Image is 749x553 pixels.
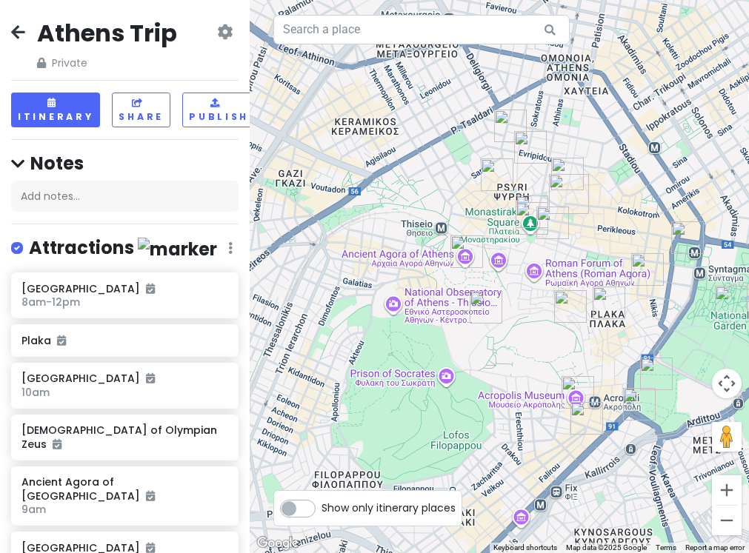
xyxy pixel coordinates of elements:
div: Avli [514,131,547,164]
img: Google [253,534,302,553]
div: Acropolis Museum [562,376,594,409]
button: Map camera controls [712,369,742,398]
div: Syntagma Square [671,221,704,254]
div: Coco-Mat Athens BC [570,402,603,435]
div: Temple of Olympian Zeus [640,358,673,390]
button: Zoom in [712,475,742,505]
div: Falafellas (Athens) [551,158,584,190]
i: Added to itinerary [146,373,155,383]
span: Private [37,55,177,71]
div: Monastiraki Square [516,202,548,235]
h6: Plaka [21,334,227,347]
div: Add notes... [11,181,239,212]
span: Show only itinerary places [322,500,456,516]
div: Ermou 82 [516,195,548,228]
h4: Notes [11,152,239,175]
i: Added to itinerary [146,284,155,294]
button: Publish [182,93,256,127]
div: O Thanasis [536,207,569,239]
a: Open this area in Google Maps (opens a new window) [253,534,302,553]
button: Zoom out [712,506,742,535]
button: Keyboard shortcuts [493,543,557,553]
div: Plaka [593,286,625,319]
span: 9am [21,502,46,517]
i: Added to itinerary [53,439,61,449]
div: Thes ''Greek Creative Cuisine'' [481,158,513,191]
div: Ancient Agora of Athens [450,235,483,268]
span: 8am - 12pm [21,295,80,309]
h2: Athens Trip [37,18,177,49]
i: Added to itinerary [146,491,155,501]
a: Report a map error [685,543,745,552]
i: Added to itinerary [146,543,155,553]
span: 10am [21,385,50,400]
h4: Attractions [29,236,217,261]
a: Terms (opens in new tab) [656,543,676,552]
div: Athens National Garden [715,286,748,318]
h6: [GEOGRAPHIC_DATA] [21,372,227,385]
span: Map data ©2025 Google [566,543,647,552]
button: Share [112,93,170,127]
div: Kosta [549,174,589,214]
h6: [DEMOGRAPHIC_DATA] of Olympian Zeus [21,423,227,450]
button: Drag Pegman onto the map to open Street View [712,422,742,452]
div: Anafiotika [554,290,587,323]
input: Search a place [273,15,570,44]
button: Itinerary [11,93,100,127]
div: Spit Jack [631,253,664,286]
div: Areopagus Hill [470,291,502,324]
div: Tavern Klimataria [494,110,527,142]
h6: Ancient Agora of [GEOGRAPHIC_DATA] [21,475,227,502]
img: marker [138,238,217,261]
div: KeyTours Greece S.A [623,388,656,420]
h6: [GEOGRAPHIC_DATA] [21,282,227,295]
i: Added to itinerary [57,335,66,346]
